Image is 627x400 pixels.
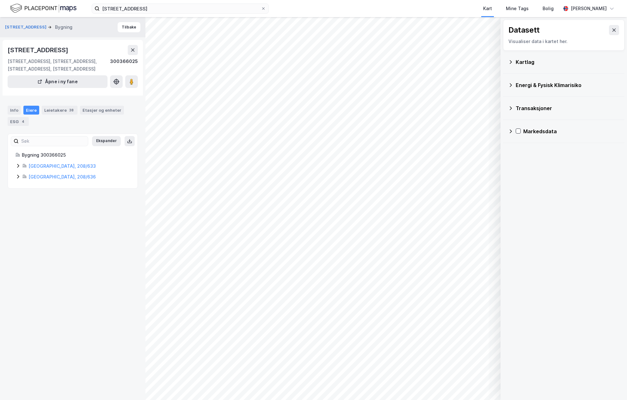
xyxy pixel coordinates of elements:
[92,136,121,146] button: Ekspander
[109,10,120,22] div: Lukk
[118,22,140,32] button: Tilbake
[20,118,26,125] div: 4
[15,213,28,218] span: Hjem
[516,58,619,66] div: Kartlag
[19,136,88,146] input: Søk
[5,24,48,30] button: [STREET_ADDRESS]
[22,151,130,159] div: Bygning 300366025
[595,370,627,400] div: Kontrollprogram for chat
[42,197,84,223] button: Meldinger
[55,23,72,31] div: Bygning
[42,106,77,115] div: Leietakere
[508,38,619,45] div: Visualiser data i kartet her.
[100,4,261,13] input: Søk på adresse, matrikkel, gårdeiere, leietakere eller personer
[100,213,111,218] span: Hjelp
[543,5,554,12] div: Bolig
[516,104,619,112] div: Transaksjoner
[83,107,121,113] div: Etasjer og enheter
[23,106,39,115] div: Eiere
[28,174,96,179] a: [GEOGRAPHIC_DATA], 208/636
[516,81,619,89] div: Energi & Fysisk Klimarisiko
[595,370,627,400] iframe: Chat Widget
[110,58,138,73] div: 300366025
[13,12,63,22] img: logo
[8,58,110,73] div: [STREET_ADDRESS], [STREET_ADDRESS], [STREET_ADDRESS], [STREET_ADDRESS]
[13,45,114,56] p: [PERSON_NAME] 👋
[483,5,492,12] div: Kart
[84,197,126,223] button: Hjelp
[8,75,108,88] button: Åpne i ny fane
[68,107,75,113] div: 38
[10,3,77,14] img: logo.f888ab2527a4732fd821a326f86c7f29.svg
[8,106,21,115] div: Info
[523,128,619,135] div: Markedsdata
[45,213,82,218] span: [PERSON_NAME]
[28,163,96,169] a: [GEOGRAPHIC_DATA], 208/633
[506,5,529,12] div: Mine Tags
[86,10,99,23] img: Profile image for Simen
[571,5,607,12] div: [PERSON_NAME]
[508,25,540,35] div: Datasett
[8,45,70,55] div: [STREET_ADDRESS]
[8,117,29,126] div: ESG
